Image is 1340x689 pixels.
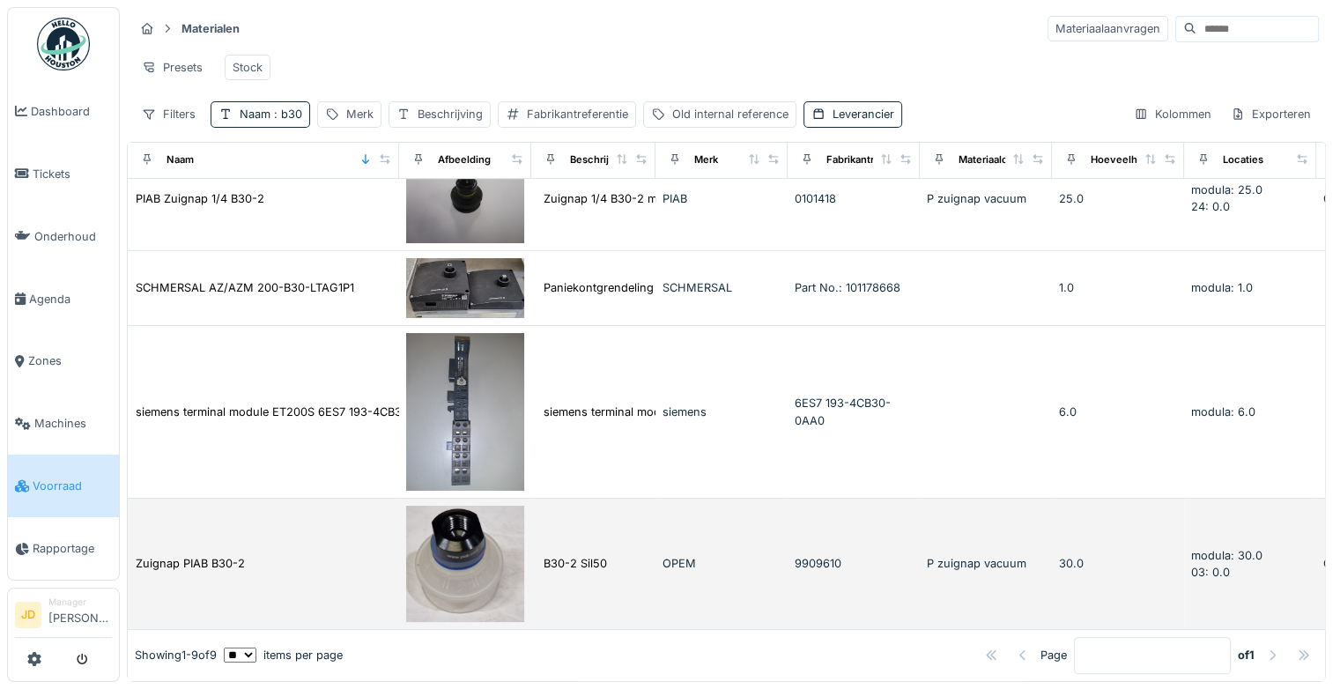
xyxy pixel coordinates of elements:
[1223,152,1263,167] div: Locaties
[33,166,112,182] span: Tickets
[34,415,112,432] span: Machines
[418,106,483,122] div: Beschrijving
[136,279,354,296] div: SCHMERSAL AZ/AZM 200-B30-LTAG1P1
[544,279,824,296] div: Paniekontgrendeling mechanisme 101178668 AZ/A...
[224,648,343,664] div: items per page
[663,555,781,572] div: OPEM
[136,190,264,207] div: PIAB Zuignap 1/4 B30-2
[527,106,628,122] div: Fabrikantreferentie
[544,190,805,207] div: Zuignap 1/4 B30-2 met Filter Suction cup | Gra...
[672,106,788,122] div: Old internal reference
[406,333,524,491] img: siemens terminal module ET200S 6ES7 193-4CB30-0AA0
[1191,549,1262,562] span: modula: 30.0
[1191,566,1230,579] span: 03: 0.0
[1059,404,1177,420] div: 6.0
[694,152,718,167] div: Merk
[663,404,781,420] div: siemens
[663,190,781,207] div: PIAB
[438,152,491,167] div: Afbeelding
[927,555,1045,572] div: P zuignap vacuum
[8,80,119,143] a: Dashboard
[544,555,607,572] div: B30-2 Sil50
[570,152,630,167] div: Beschrijving
[795,555,913,572] div: 9909610
[8,268,119,330] a: Agenda
[1223,101,1319,127] div: Exporteren
[174,20,247,37] strong: Materialen
[15,596,112,638] a: JD Manager[PERSON_NAME]
[8,517,119,580] a: Rapportage
[1091,152,1152,167] div: Hoeveelheid
[28,352,112,369] span: Zones
[37,18,90,70] img: Badge_color-CXgf-gQk.svg
[1191,183,1262,196] span: modula: 25.0
[544,404,840,420] div: siemens terminal module ET200S 6ES7 193-4CB30-0...
[663,279,781,296] div: SCHMERSAL
[8,393,119,456] a: Machines
[927,190,1045,207] div: P zuignap vacuum
[1191,200,1230,213] span: 24: 0.0
[406,154,524,243] img: PIAB Zuignap 1/4 B30-2
[136,555,245,572] div: Zuignap PIAB B30-2
[795,279,913,296] div: Part No.: 101178668
[1059,279,1177,296] div: 1.0
[833,106,894,122] div: Leverancier
[1126,101,1219,127] div: Kolommen
[1191,405,1255,419] span: modula: 6.0
[1059,190,1177,207] div: 25.0
[29,291,112,307] span: Agenda
[1059,555,1177,572] div: 30.0
[31,103,112,120] span: Dashboard
[346,106,374,122] div: Merk
[135,648,217,664] div: Showing 1 - 9 of 9
[795,395,913,428] div: 6ES7 193-4CB30-0AA0
[1191,281,1253,294] span: modula: 1.0
[1040,648,1067,664] div: Page
[33,540,112,557] span: Rapportage
[270,107,302,121] span: : b30
[406,506,524,622] img: Zuignap PIAB B30-2
[134,101,204,127] div: Filters
[15,602,41,628] li: JD
[136,404,444,420] div: siemens terminal module ET200S 6ES7 193-4CB30-0AA0
[167,152,194,167] div: Naam
[8,455,119,517] a: Voorraad
[240,106,302,122] div: Naam
[826,152,918,167] div: Fabrikantreferentie
[406,258,524,319] img: SCHMERSAL AZ/AZM 200-B30-LTAG1P1
[33,478,112,494] span: Voorraad
[8,330,119,393] a: Zones
[34,228,112,245] span: Onderhoud
[48,596,112,633] li: [PERSON_NAME]
[134,55,211,80] div: Presets
[8,143,119,205] a: Tickets
[795,190,913,207] div: 0101418
[1048,16,1168,41] div: Materiaalaanvragen
[48,596,112,609] div: Manager
[8,205,119,268] a: Onderhoud
[233,59,263,76] div: Stock
[959,152,1048,167] div: Materiaalcategorie
[1238,648,1255,664] strong: of 1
